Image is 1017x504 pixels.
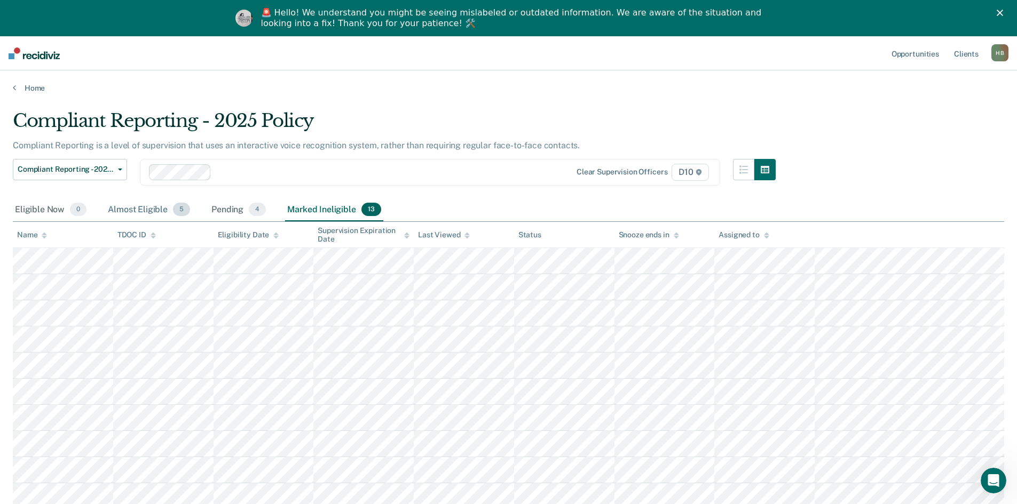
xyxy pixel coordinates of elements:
div: Close [997,10,1007,16]
div: Almost Eligible5 [106,198,192,222]
div: Snooze ends in [619,230,679,239]
a: Clients [952,36,981,70]
div: Compliant Reporting - 2025 Policy [13,110,776,140]
div: Eligible Now0 [13,198,89,222]
a: Opportunities [889,36,941,70]
div: Last Viewed [418,230,470,239]
p: Compliant Reporting is a level of supervision that uses an interactive voice recognition system, ... [13,140,580,150]
span: 0 [70,203,86,217]
button: HB [991,44,1008,61]
img: Recidiviz [9,47,60,59]
div: Pending4 [209,198,268,222]
span: 4 [249,203,266,217]
div: Status [518,230,541,239]
div: Assigned to [719,230,769,239]
span: Compliant Reporting - 2025 Policy [18,165,114,174]
div: H B [991,44,1008,61]
span: D10 [672,164,708,181]
span: 5 [173,203,190,217]
div: Eligibility Date [218,230,279,239]
div: Name [17,230,47,239]
div: 🚨 Hello! We understand you might be seeing mislabeled or outdated information. We are aware of th... [261,7,765,29]
a: Home [13,83,1004,93]
span: 13 [361,203,381,217]
button: Compliant Reporting - 2025 Policy [13,159,127,180]
img: Profile image for Kim [235,10,253,27]
div: TDOC ID [117,230,156,239]
div: Marked Ineligible13 [285,198,383,222]
div: Supervision Expiration Date [318,226,409,244]
div: Clear supervision officers [577,167,667,177]
iframe: Intercom live chat [981,468,1006,493]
